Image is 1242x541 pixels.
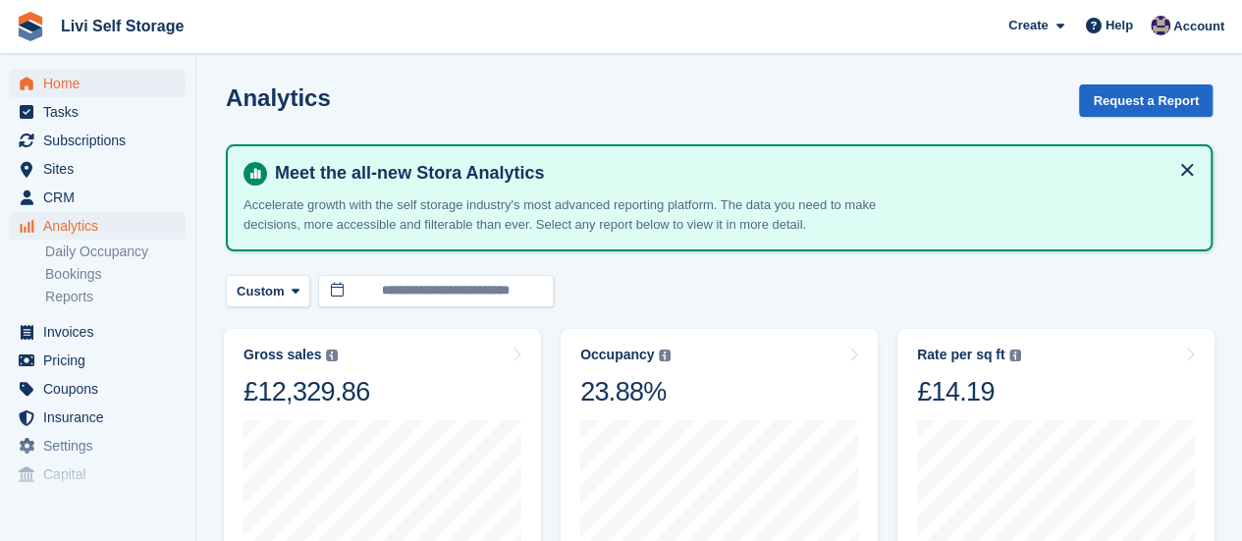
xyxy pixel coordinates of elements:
[917,375,1021,408] div: £14.19
[43,184,161,211] span: CRM
[43,318,161,346] span: Invoices
[10,98,186,126] a: menu
[45,265,186,284] a: Bookings
[43,155,161,183] span: Sites
[10,127,186,154] a: menu
[43,404,161,431] span: Insurance
[10,375,186,403] a: menu
[43,460,161,488] span: Capital
[1009,350,1021,361] img: icon-info-grey-7440780725fd019a000dd9b08b2336e03edf1995a4989e88bcd33f0948082b44.svg
[45,243,186,261] a: Daily Occupancy
[10,155,186,183] a: menu
[53,10,191,42] a: Livi Self Storage
[45,288,186,306] a: Reports
[1079,84,1213,117] button: Request a Report
[43,98,161,126] span: Tasks
[43,347,161,374] span: Pricing
[243,375,369,408] div: £12,329.86
[43,212,161,240] span: Analytics
[226,275,310,307] button: Custom
[43,127,161,154] span: Subscriptions
[580,375,671,408] div: 23.88%
[226,84,331,111] h2: Analytics
[326,350,338,361] img: icon-info-grey-7440780725fd019a000dd9b08b2336e03edf1995a4989e88bcd33f0948082b44.svg
[1008,16,1048,35] span: Create
[10,404,186,431] a: menu
[10,460,186,488] a: menu
[580,347,654,363] div: Occupancy
[917,347,1004,363] div: Rate per sq ft
[10,70,186,97] a: menu
[10,212,186,240] a: menu
[10,318,186,346] a: menu
[267,162,1195,185] h4: Meet the all-new Stora Analytics
[243,195,931,234] p: Accelerate growth with the self storage industry's most advanced reporting platform. The data you...
[1151,16,1170,35] img: Jim
[10,184,186,211] a: menu
[43,432,161,460] span: Settings
[243,347,321,363] div: Gross sales
[16,12,45,41] img: stora-icon-8386f47178a22dfd0bd8f6a31ec36ba5ce8667c1dd55bd0f319d3a0aa187defe.svg
[43,375,161,403] span: Coupons
[1106,16,1133,35] span: Help
[659,350,671,361] img: icon-info-grey-7440780725fd019a000dd9b08b2336e03edf1995a4989e88bcd33f0948082b44.svg
[10,432,186,460] a: menu
[237,282,284,301] span: Custom
[1173,17,1224,36] span: Account
[10,347,186,374] a: menu
[43,70,161,97] span: Home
